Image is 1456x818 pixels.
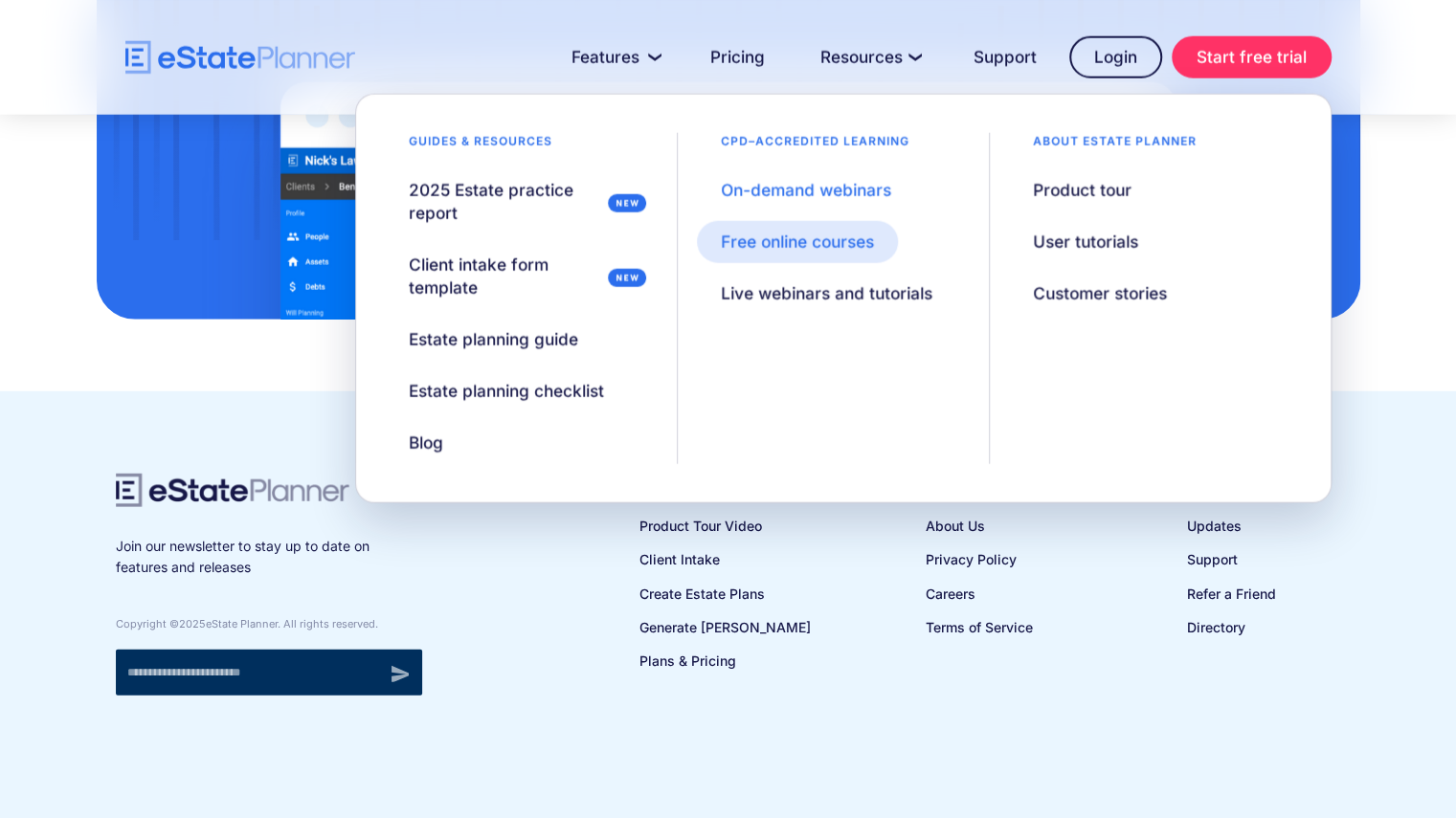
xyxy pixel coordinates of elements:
[125,41,355,75] a: home
[385,319,602,361] a: Estate planning guide
[1187,547,1280,571] a: Support
[697,221,898,263] a: Free online courses
[639,582,811,606] a: Create Estate Plans
[797,38,941,77] a: Resources
[409,254,600,299] div: Client intake form template
[1069,36,1162,78] a: Login
[409,179,600,225] div: 2025 Estate practice report
[1187,514,1280,538] a: Updates
[409,328,578,351] div: Estate planning guide
[721,231,874,254] div: Free online courses
[639,615,811,639] a: Generate [PERSON_NAME]
[409,431,443,454] div: Blog
[1033,179,1131,202] div: Product tour
[926,547,1033,571] a: Privacy Policy
[1009,221,1162,263] a: User tutorials
[926,514,1033,538] a: About Us
[1009,133,1221,160] div: About estate planner
[697,133,933,160] div: CPD–accredited learning
[385,133,576,160] div: Guides & resources
[1187,615,1280,639] a: Directory
[1009,273,1191,315] a: Customer stories
[385,169,658,234] a: 2025 Estate practice report
[697,169,915,211] a: On-demand webinars
[116,617,422,630] div: Copyright © eState Planner. All rights reserved.
[926,582,1033,606] a: Careers
[116,650,422,696] form: Newsletter signup
[1033,282,1167,305] div: Customer stories
[1187,582,1280,606] a: Refer a Friend
[951,38,1060,77] a: Support
[1009,169,1155,211] a: Product tour
[639,547,811,571] a: Client Intake
[721,179,891,202] div: On-demand webinars
[926,615,1033,639] a: Terms of Service
[116,536,422,579] p: Join our newsletter to stay up to date on features and releases
[721,282,932,305] div: Live webinars and tutorials
[639,514,811,538] a: Product Tour Video
[1172,36,1332,78] a: Start free trial
[409,380,604,403] div: Estate planning checklist
[687,38,788,77] a: Pricing
[385,422,467,464] a: Blog
[385,244,658,309] a: Client intake form template
[1033,231,1138,254] div: User tutorials
[697,273,956,315] a: Live webinars and tutorials
[179,617,206,630] span: 2025
[549,38,678,77] a: Features
[639,649,811,673] a: Plans & Pricing
[385,370,628,412] a: Estate planning checklist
